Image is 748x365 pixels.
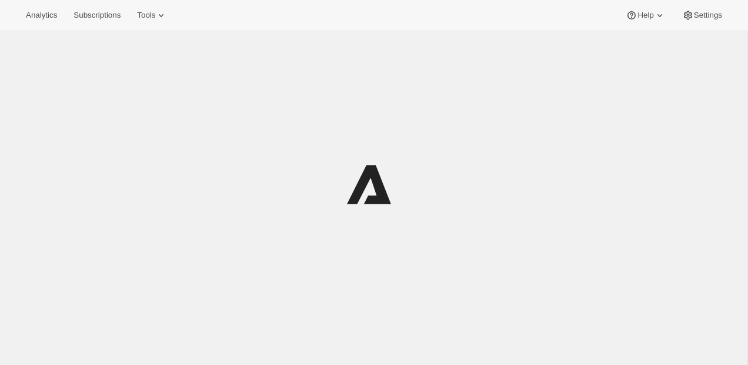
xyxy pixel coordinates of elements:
button: Analytics [19,7,64,24]
button: Tools [130,7,174,24]
button: Help [619,7,672,24]
span: Tools [137,11,155,20]
button: Subscriptions [66,7,128,24]
span: Settings [694,11,722,20]
span: Subscriptions [74,11,121,20]
span: Help [637,11,653,20]
button: Settings [675,7,729,24]
span: Analytics [26,11,57,20]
